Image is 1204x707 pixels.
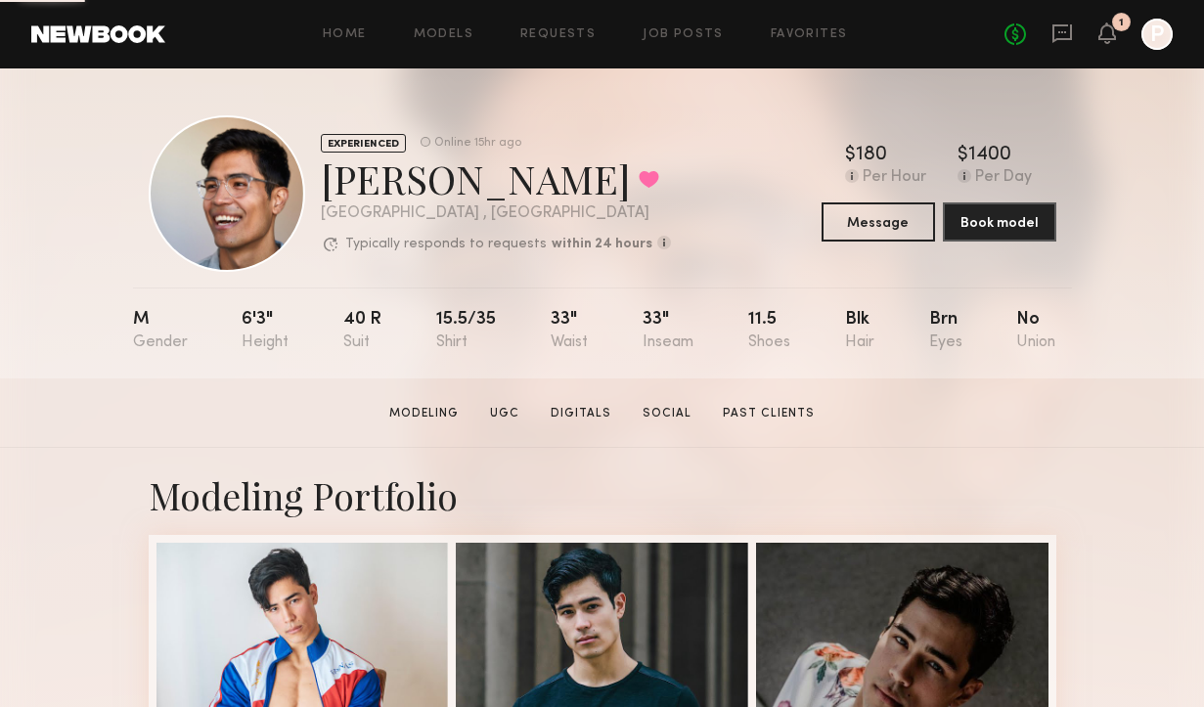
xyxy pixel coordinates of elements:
div: 1400 [968,146,1011,165]
div: [GEOGRAPHIC_DATA] , [GEOGRAPHIC_DATA] [321,205,671,222]
div: [PERSON_NAME] [321,153,671,204]
div: EXPERIENCED [321,134,406,153]
a: P [1141,19,1173,50]
div: $ [958,146,968,165]
div: Modeling Portfolio [149,471,1056,519]
div: 180 [856,146,887,165]
a: UGC [482,405,527,422]
div: 6'3" [242,311,289,351]
div: 33" [551,311,588,351]
div: Brn [929,311,962,351]
div: Online 15hr ago [434,137,521,150]
div: Per Hour [863,169,926,187]
div: Blk [845,311,874,351]
a: Past Clients [715,405,823,422]
div: 11.5 [748,311,790,351]
a: Digitals [543,405,619,422]
a: Modeling [381,405,467,422]
div: $ [845,146,856,165]
div: 15.5/35 [436,311,496,351]
b: within 24 hours [552,238,652,251]
div: 33" [643,311,693,351]
div: M [133,311,188,351]
a: Job Posts [643,28,724,41]
button: Book model [943,202,1056,242]
div: No [1016,311,1055,351]
a: Social [635,405,699,422]
a: Favorites [771,28,848,41]
div: Per Day [975,169,1032,187]
p: Typically responds to requests [345,238,547,251]
div: 40 r [343,311,381,351]
div: 1 [1119,18,1124,28]
a: Home [323,28,367,41]
a: Models [414,28,473,41]
a: Requests [520,28,596,41]
button: Message [822,202,935,242]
